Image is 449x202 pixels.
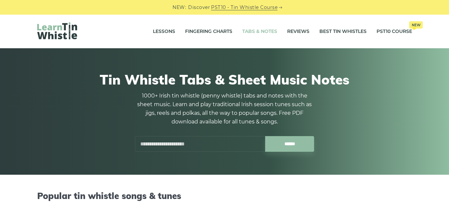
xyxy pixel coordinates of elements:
[153,23,175,40] a: Lessons
[37,22,77,39] img: LearnTinWhistle.com
[319,23,367,40] a: Best Tin Whistles
[37,191,412,201] h2: Popular tin whistle songs & tunes
[185,23,232,40] a: Fingering Charts
[242,23,277,40] a: Tabs & Notes
[287,23,309,40] a: Reviews
[377,23,412,40] a: PST10 CourseNew
[37,72,412,88] h1: Tin Whistle Tabs & Sheet Music Notes
[409,21,423,29] span: New
[135,92,314,126] p: 1000+ Irish tin whistle (penny whistle) tabs and notes with the sheet music. Learn and play tradi...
